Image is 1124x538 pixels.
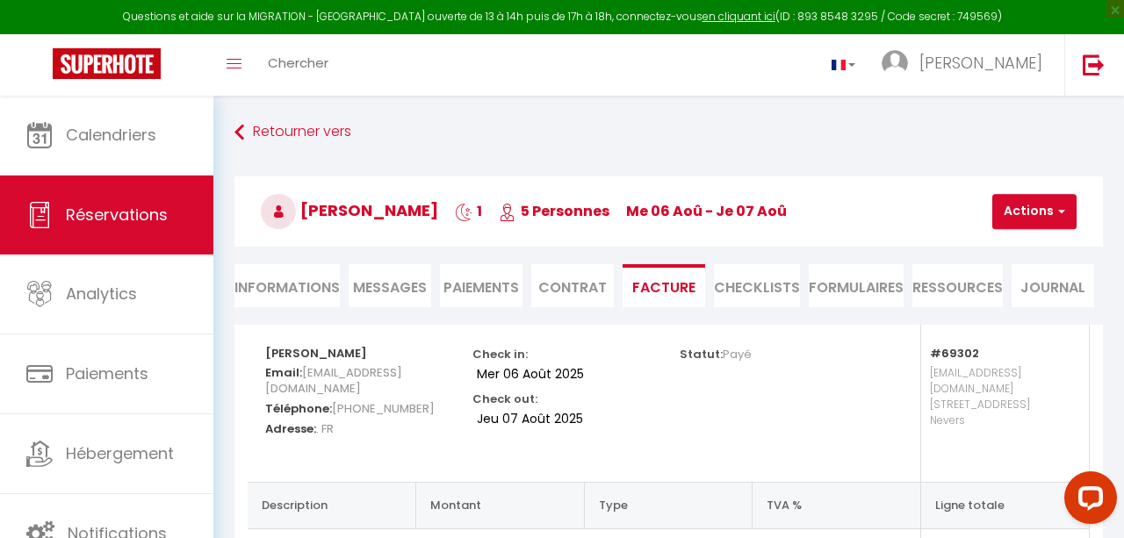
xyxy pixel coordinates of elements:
[265,400,332,417] strong: Téléphone:
[248,482,416,528] th: Description
[472,342,528,362] p: Check in:
[930,345,979,362] strong: #69302
[809,264,904,307] li: FORMULAIRES
[265,345,367,362] strong: [PERSON_NAME]
[472,387,537,407] p: Check out:
[1083,54,1105,75] img: logout
[66,204,168,226] span: Réservations
[680,342,752,362] p: Statut:
[268,54,328,72] span: Chercher
[53,48,161,79] img: Super Booking
[66,283,137,305] span: Analytics
[1012,264,1094,307] li: Journal
[868,34,1064,96] a: ... [PERSON_NAME]
[531,264,614,307] li: Contrat
[234,117,1103,148] a: Retourner vers
[919,52,1042,74] span: [PERSON_NAME]
[265,360,402,401] span: [EMAIL_ADDRESS][DOMAIN_NAME]
[714,264,800,307] li: CHECKLISTS
[265,364,302,381] strong: Email:
[723,346,752,362] span: Payé
[261,199,438,221] span: [PERSON_NAME]
[353,277,427,298] span: Messages
[930,361,1071,464] p: [EMAIL_ADDRESS][DOMAIN_NAME] [STREET_ADDRESS] Nevers
[416,482,585,528] th: Montant
[1050,464,1124,538] iframe: LiveChat chat widget
[912,264,1003,307] li: Ressources
[440,264,522,307] li: Paiements
[255,34,342,96] a: Chercher
[623,264,705,307] li: Facture
[992,194,1077,229] button: Actions
[332,396,435,421] span: [PHONE_NUMBER]
[584,482,753,528] th: Type
[316,416,334,441] span: . FR
[265,420,316,437] strong: Adresse:
[234,264,340,307] li: Informations
[626,201,787,221] span: me 06 Aoû - je 07 Aoû
[499,201,609,221] span: 5 Personnes
[455,201,482,221] span: 1
[920,482,1089,528] th: Ligne totale
[753,482,921,528] th: TVA %
[882,50,908,76] img: ...
[66,442,174,464] span: Hébergement
[66,362,148,384] span: Paiements
[702,9,775,24] a: en cliquant ici
[66,124,156,146] span: Calendriers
